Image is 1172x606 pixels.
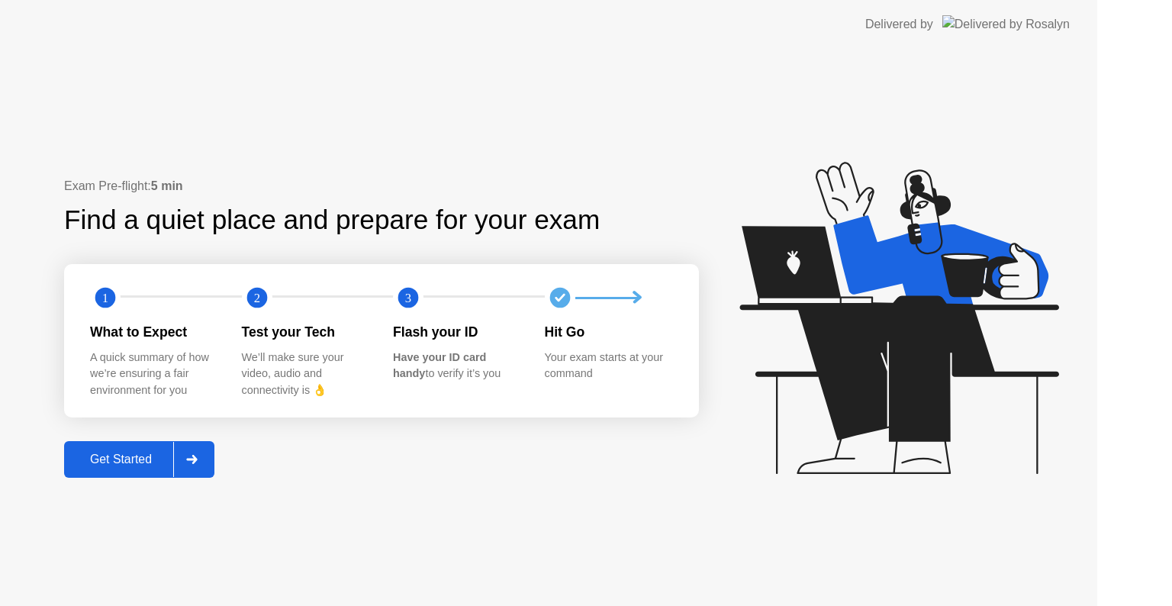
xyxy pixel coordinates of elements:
[393,322,520,342] div: Flash your ID
[942,15,1070,33] img: Delivered by Rosalyn
[242,322,369,342] div: Test your Tech
[69,453,173,466] div: Get Started
[865,15,933,34] div: Delivered by
[545,350,672,382] div: Your exam starts at your command
[393,351,486,380] b: Have your ID card handy
[64,200,602,240] div: Find a quiet place and prepare for your exam
[64,177,699,195] div: Exam Pre-flight:
[90,322,217,342] div: What to Expect
[151,179,183,192] b: 5 min
[545,322,672,342] div: Hit Go
[242,350,369,399] div: We’ll make sure your video, audio and connectivity is 👌
[253,291,259,305] text: 2
[64,441,214,478] button: Get Started
[405,291,411,305] text: 3
[102,291,108,305] text: 1
[90,350,217,399] div: A quick summary of how we’re ensuring a fair environment for you
[393,350,520,382] div: to verify it’s you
